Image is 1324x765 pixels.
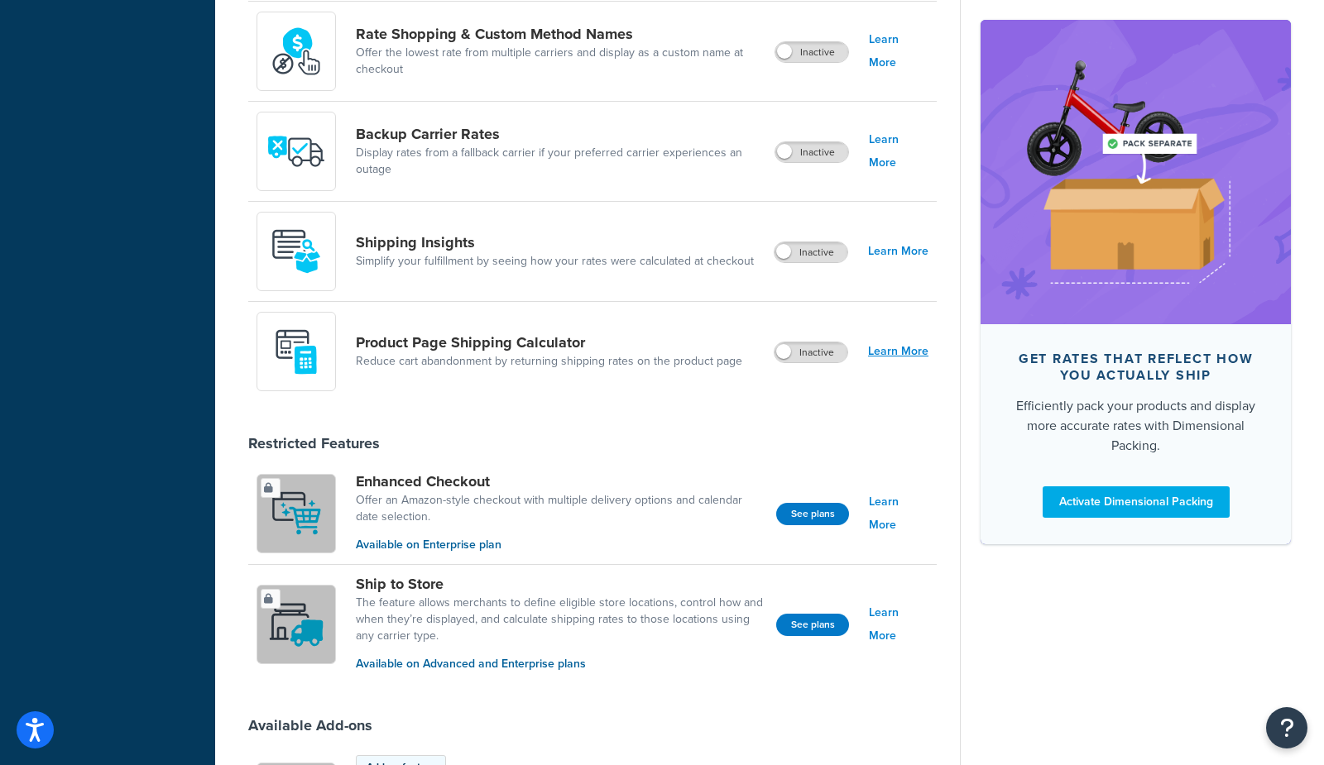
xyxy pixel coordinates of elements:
[356,145,761,178] a: Display rates from a fallback carrier if your preferred carrier experiences an outage
[248,434,380,452] div: Restricted Features
[267,22,325,80] img: icon-duo-feat-rate-shopping-ecdd8bed.png
[356,233,754,251] a: Shipping Insights
[356,595,763,644] a: The feature allows merchants to define eligible store locations, control how and when they’re dis...
[248,716,372,734] div: Available Add-ons
[356,472,763,490] a: Enhanced Checkout
[869,601,928,648] a: Learn More
[356,125,761,143] a: Backup Carrier Rates
[1007,396,1264,456] div: Efficiently pack your products and display more accurate rates with Dimensional Packing.
[869,490,928,537] a: Learn More
[1005,45,1266,299] img: feature-image-dim-d40ad3071a2b3c8e08177464837368e35600d3c5e73b18a22c1e4bb210dc32ac.png
[267,222,325,280] img: Acw9rhKYsOEjAAAAAElFTkSuQmCC
[776,503,849,525] button: See plans
[267,122,325,180] img: icon-duo-feat-backup-carrier-4420b188.png
[869,28,928,74] a: Learn More
[775,42,848,62] label: Inactive
[356,253,754,270] a: Simplify your fulfillment by seeing how your rates were calculated at checkout
[868,240,928,263] a: Learn More
[356,536,763,554] p: Available on Enterprise plan
[1266,707,1307,748] button: Open Resource Center
[356,25,761,43] a: Rate Shopping & Custom Method Names
[1043,486,1230,518] a: Activate Dimensional Packing
[267,323,325,380] img: +D8d0cXZM7VpdAAAAAElFTkSuQmCC
[868,340,928,363] a: Learn More
[356,353,742,370] a: Reduce cart abandonment by returning shipping rates on the product page
[356,492,763,525] a: Offer an Amazon-style checkout with multiple delivery options and calendar date selection.
[775,142,848,162] label: Inactive
[356,45,761,78] a: Offer the lowest rate from multiple carriers and display as a custom name at checkout
[1007,351,1264,384] div: Get rates that reflect how you actually ship
[356,575,763,593] a: Ship to Store
[356,333,742,351] a: Product Page Shipping Calculator
[775,342,847,362] label: Inactive
[775,242,847,262] label: Inactive
[356,655,763,673] p: Available on Advanced and Enterprise plans
[869,128,928,175] a: Learn More
[776,614,849,636] button: See plans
